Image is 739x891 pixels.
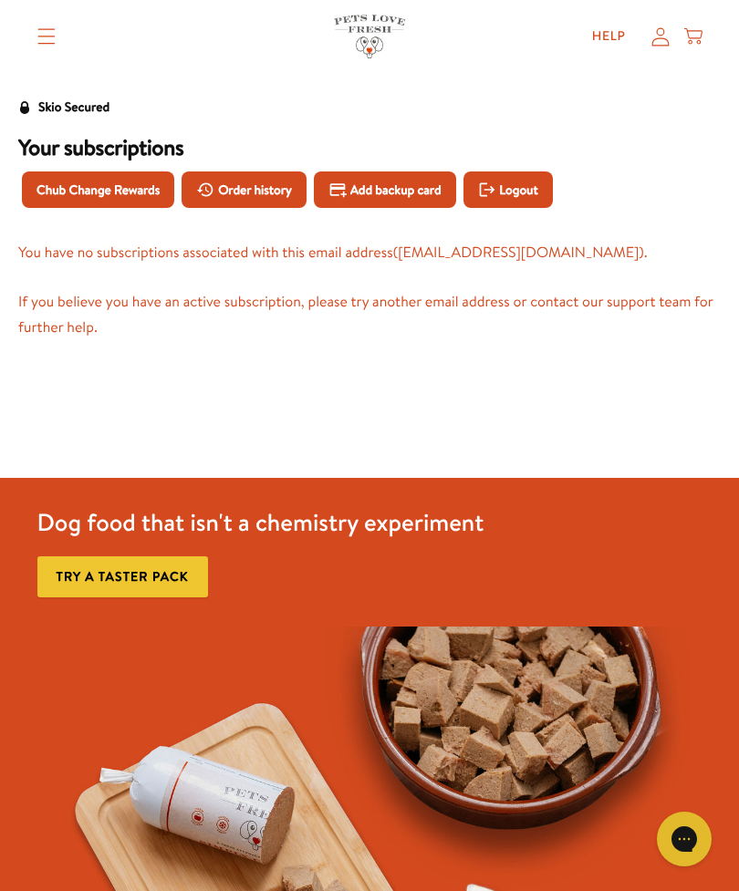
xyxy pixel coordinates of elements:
[37,507,484,538] h3: Dog food that isn't a chemistry experiment
[463,171,553,208] button: Logout
[18,241,721,340] div: You have no subscriptions associated with this email address ([EMAIL_ADDRESS][DOMAIN_NAME]) . If ...
[648,805,721,873] iframe: Gorgias live chat messenger
[218,180,292,200] span: Order history
[314,171,456,208] button: Add backup card
[18,101,31,114] svg: Security
[18,133,721,161] h3: Your subscriptions
[23,14,70,59] summary: Translation missing: en.sections.header.menu
[22,171,174,208] button: Chub Change Rewards
[36,180,160,200] span: Chub Change Rewards
[499,180,537,200] span: Logout
[38,97,109,119] div: Skio Secured
[182,171,307,208] button: Order history
[37,556,208,597] a: Try a taster pack
[334,15,405,57] img: Pets Love Fresh
[350,180,442,200] span: Add backup card
[578,18,640,55] a: Help
[18,97,109,133] a: Skio Secured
